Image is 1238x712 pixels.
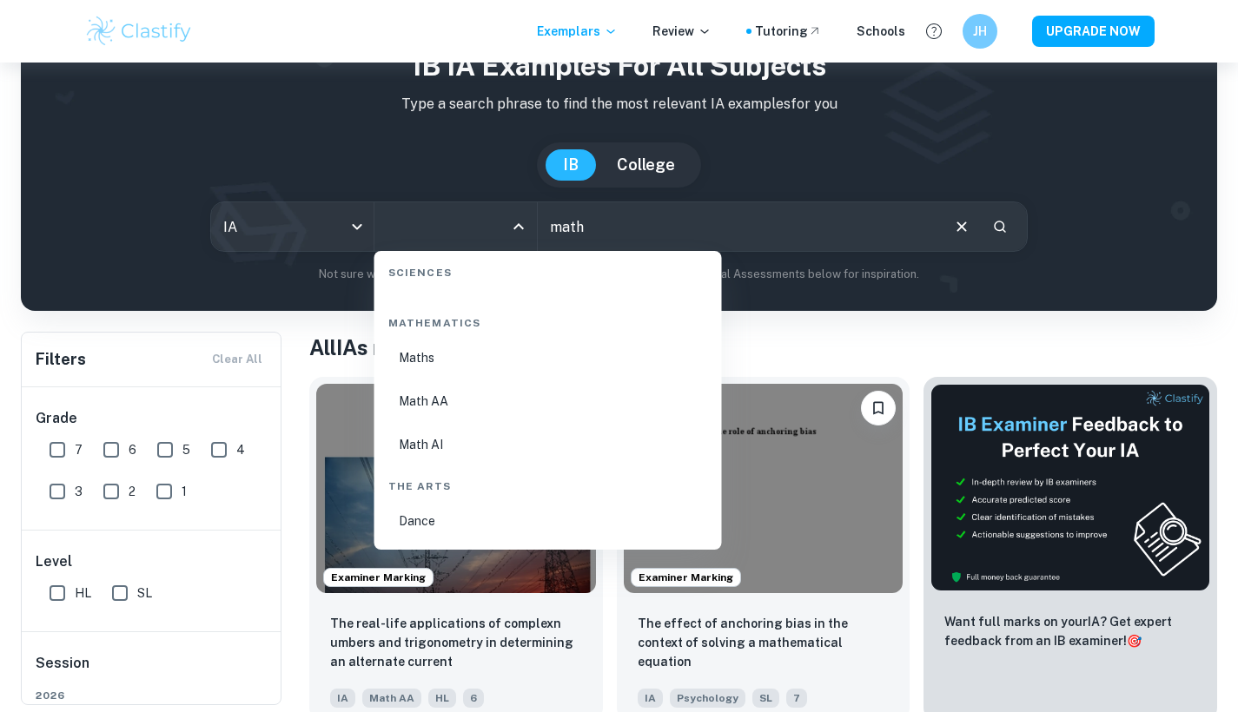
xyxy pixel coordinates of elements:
[381,338,715,378] li: Maths
[75,583,91,603] span: HL
[84,14,195,49] img: Clastify logo
[786,689,807,708] span: 7
[919,16,949,46] button: Help and Feedback
[309,332,1217,363] h1: All IAs related to:
[985,212,1015,241] button: Search
[362,689,421,708] span: Math AA
[945,210,978,243] button: Clear
[963,14,997,49] button: JH
[236,440,245,459] span: 4
[538,202,939,251] input: E.g. player arrangements, enthalpy of combustion, analysis of a big city...
[857,22,905,41] a: Schools
[36,408,268,429] h6: Grade
[324,570,433,585] span: Examiner Marking
[35,266,1203,283] p: Not sure what to search for? You can always look through our example Internal Assessments below f...
[381,251,715,287] div: Sciences
[35,94,1203,115] p: Type a search phrase to find the most relevant IA examples for you
[752,689,779,708] span: SL
[75,482,83,501] span: 3
[381,501,715,541] li: Dance
[546,149,596,181] button: IB
[182,440,190,459] span: 5
[638,689,663,708] span: IA
[330,614,582,671] p: The real-life applications of complexn umbers and trigonometry in determining an alternate current
[506,214,531,239] button: Close
[129,440,136,459] span: 6
[861,391,896,425] button: Bookmark
[632,570,740,585] span: Examiner Marking
[75,440,83,459] span: 7
[624,384,904,593] img: Psychology IA example thumbnail: The effect of anchoring bias in the cont
[36,688,268,703] span: 2026
[638,614,890,671] p: The effect of anchoring bias in the context of solving a mathematical equation
[652,22,712,41] p: Review
[463,689,484,708] span: 6
[36,653,268,688] h6: Session
[599,149,692,181] button: College
[129,482,136,501] span: 2
[428,689,456,708] span: HL
[930,384,1210,591] img: Thumbnail
[1032,16,1155,47] button: UPGRADE NOW
[36,551,268,572] h6: Level
[381,425,715,465] li: Math AI
[316,384,596,593] img: Math AA IA example thumbnail: The real-life applications of complexn u
[211,202,374,251] div: IA
[944,612,1196,650] p: Want full marks on your IA ? Get expert feedback from an IB examiner!
[381,465,715,501] div: The Arts
[330,689,355,708] span: IA
[182,482,187,501] span: 1
[137,583,152,603] span: SL
[755,22,822,41] a: Tutoring
[670,689,745,708] span: Psychology
[381,301,715,338] div: Mathematics
[537,22,618,41] p: Exemplars
[970,22,990,41] h6: JH
[35,45,1203,87] h1: IB IA examples for all subjects
[1127,634,1142,648] span: 🎯
[36,347,86,372] h6: Filters
[381,381,715,421] li: Math AA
